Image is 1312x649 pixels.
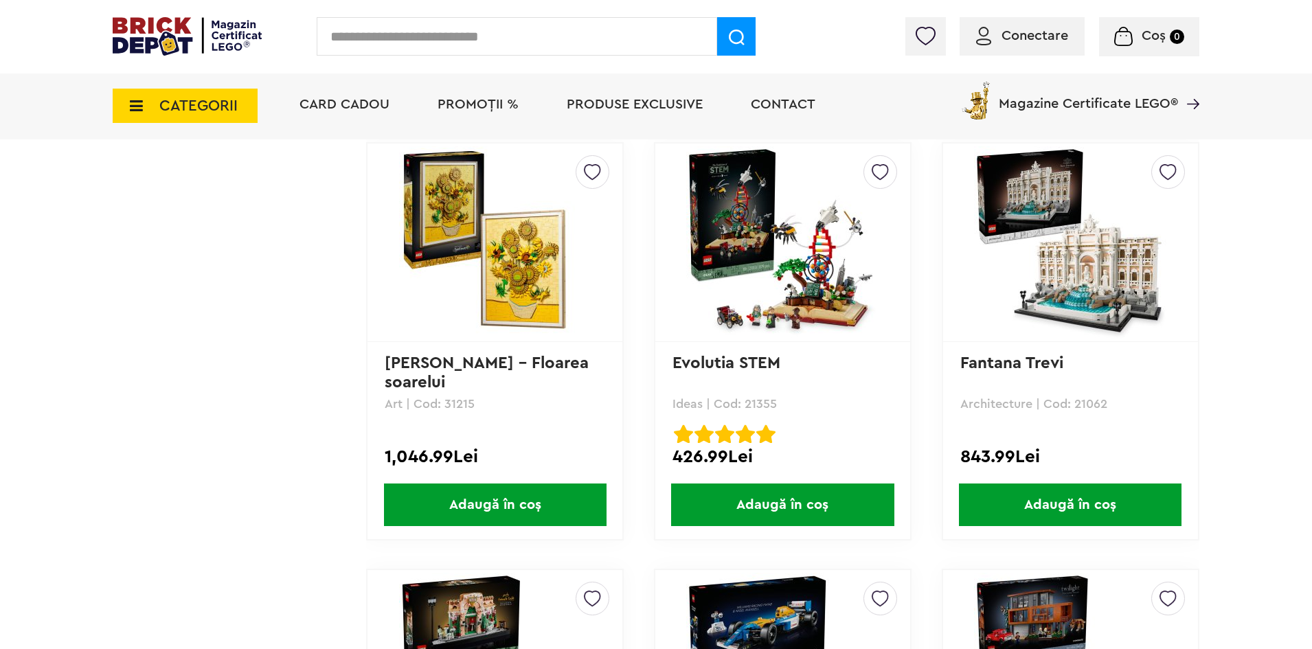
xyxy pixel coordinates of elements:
[674,424,693,444] img: Evaluare cu stele
[960,448,1181,466] div: 843.99Lei
[976,29,1068,43] a: Conectare
[959,483,1181,526] span: Adaugă în coș
[736,424,755,444] img: Evaluare cu stele
[367,483,622,526] a: Adaugă în coș
[672,355,780,372] a: Evolutia STEM
[384,483,607,526] span: Adaugă în coș
[999,79,1178,111] span: Magazine Certificate LEGO®
[960,355,1063,372] a: Fantana Trevi
[1002,29,1068,43] span: Conectare
[159,98,238,113] span: CATEGORII
[751,98,815,111] a: Contact
[299,98,389,111] a: Card Cadou
[943,483,1198,526] a: Adaugă în coș
[672,448,893,466] div: 426.99Lei
[385,355,593,391] a: [PERSON_NAME] – Floarea soarelui
[399,146,591,339] img: Vincent van Gogh – Floarea soarelui
[671,483,894,526] span: Adaugă în coș
[960,398,1181,410] p: Architecture | Cod: 21062
[1142,29,1166,43] span: Coș
[974,146,1166,339] img: Fantana Trevi
[385,448,605,466] div: 1,046.99Lei
[438,98,519,111] a: PROMOȚII %
[694,424,714,444] img: Evaluare cu stele
[686,146,879,339] img: Evolutia STEM
[1178,79,1199,93] a: Magazine Certificate LEGO®
[715,424,734,444] img: Evaluare cu stele
[385,398,605,410] p: Art | Cod: 31215
[655,483,910,526] a: Adaugă în coș
[1170,30,1184,44] small: 0
[756,424,776,444] img: Evaluare cu stele
[672,398,893,410] p: Ideas | Cod: 21355
[567,98,703,111] a: Produse exclusive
